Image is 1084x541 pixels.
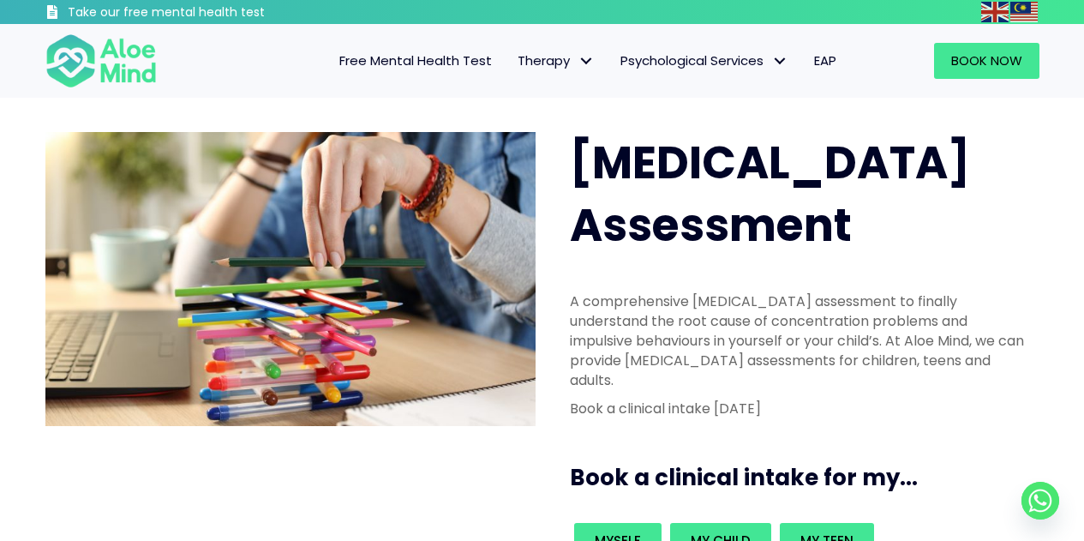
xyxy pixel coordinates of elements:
span: Free Mental Health Test [339,51,492,69]
span: EAP [814,51,836,69]
a: Free Mental Health Test [326,43,505,79]
a: Psychological ServicesPsychological Services: submenu [608,43,801,79]
img: ADHD photo [45,132,536,426]
p: A comprehensive [MEDICAL_DATA] assessment to finally understand the root cause of concentration p... [570,292,1029,391]
a: Malay [1010,2,1039,21]
p: Book a clinical intake [DATE] [570,399,1029,418]
a: Book Now [934,43,1039,79]
img: Aloe mind Logo [45,33,157,89]
img: en [981,2,1009,22]
a: Take our free mental health test [45,4,356,24]
h3: Take our free mental health test [68,4,356,21]
a: Whatsapp [1021,482,1059,520]
span: Psychological Services [620,51,788,69]
img: ms [1010,2,1038,22]
nav: Menu [179,43,849,79]
span: Therapy [518,51,595,69]
span: Psychological Services: submenu [768,49,793,74]
span: Therapy: submenu [574,49,599,74]
a: TherapyTherapy: submenu [505,43,608,79]
h3: Book a clinical intake for my... [570,462,1046,493]
a: English [981,2,1010,21]
span: [MEDICAL_DATA] Assessment [570,131,970,256]
a: EAP [801,43,849,79]
span: Book Now [951,51,1022,69]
